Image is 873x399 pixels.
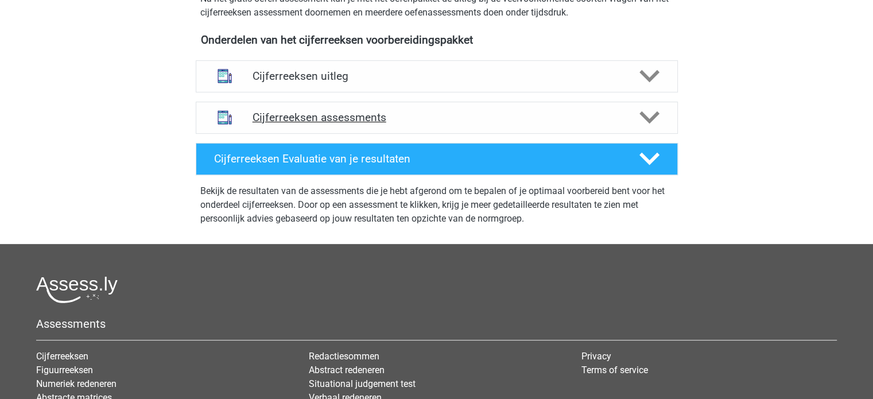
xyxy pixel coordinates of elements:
[36,378,117,389] a: Numeriek redeneren
[200,184,673,226] p: Bekijk de resultaten van de assessments die je hebt afgerond om te bepalen of je optimaal voorber...
[36,351,88,362] a: Cijferreeksen
[36,317,837,331] h5: Assessments
[214,152,621,165] h4: Cijferreeksen Evaluatie van je resultaten
[191,60,682,92] a: uitleg Cijferreeksen uitleg
[210,61,239,91] img: cijferreeksen uitleg
[201,33,673,47] h4: Onderdelen van het cijferreeksen voorbereidingspakket
[253,111,621,124] h4: Cijferreeksen assessments
[210,103,239,132] img: cijferreeksen assessments
[36,276,118,303] img: Assessly logo
[581,351,611,362] a: Privacy
[191,143,682,175] a: Cijferreeksen Evaluatie van je resultaten
[191,102,682,134] a: assessments Cijferreeksen assessments
[309,351,379,362] a: Redactiesommen
[309,378,416,389] a: Situational judgement test
[581,365,648,375] a: Terms of service
[253,69,621,83] h4: Cijferreeksen uitleg
[309,365,385,375] a: Abstract redeneren
[36,365,93,375] a: Figuurreeksen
